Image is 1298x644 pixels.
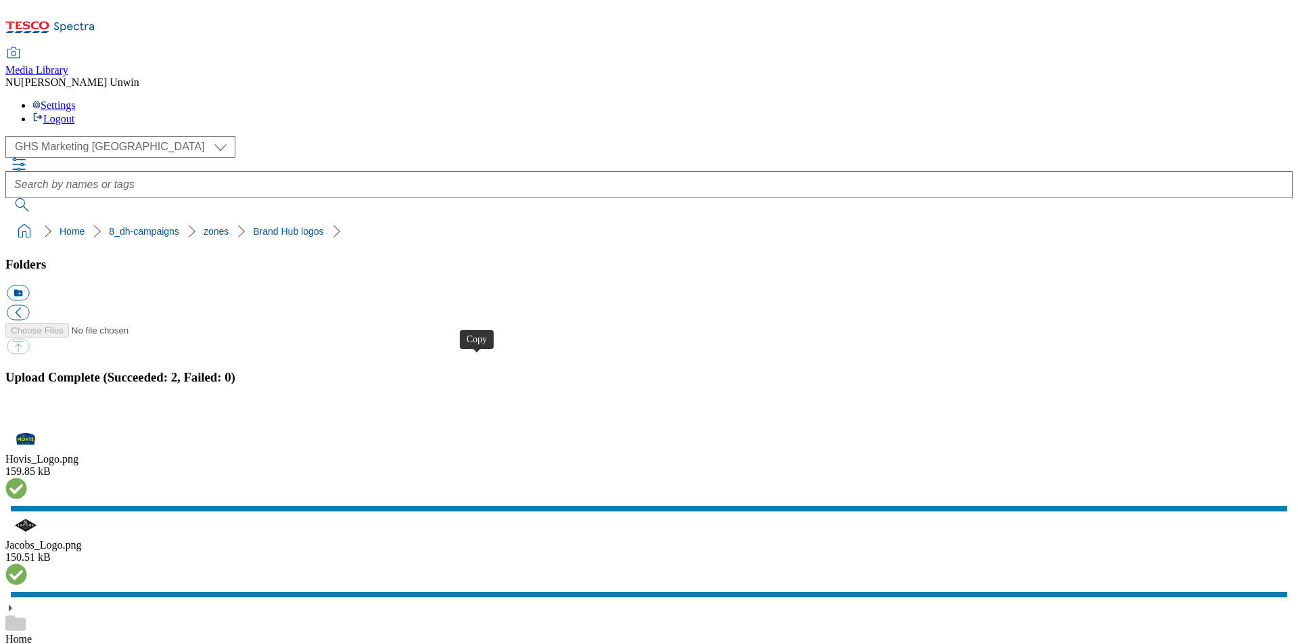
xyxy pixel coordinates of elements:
[32,99,76,111] a: Settings
[14,221,35,242] a: home
[204,226,229,237] a: zones
[32,113,74,124] a: Logout
[5,465,1293,478] div: 159.85 kB
[109,226,179,237] a: 8_dh-campaigns
[5,428,46,451] img: preview
[5,514,46,537] img: preview
[253,226,323,237] a: Brand Hub logos
[5,48,68,76] a: Media Library
[5,539,1293,551] div: Jacobs_Logo.png
[5,551,1293,563] div: 150.51 kB
[21,76,139,88] span: [PERSON_NAME] Unwin
[5,257,1293,272] h3: Folders
[5,64,68,76] span: Media Library
[5,370,1293,385] h3: Upload Complete (Succeeded: 2, Failed: 0)
[5,218,1293,244] nav: breadcrumb
[5,76,21,88] span: NU
[60,226,85,237] a: Home
[5,171,1293,198] input: Search by names or tags
[5,453,1293,465] div: Hovis_Logo.png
